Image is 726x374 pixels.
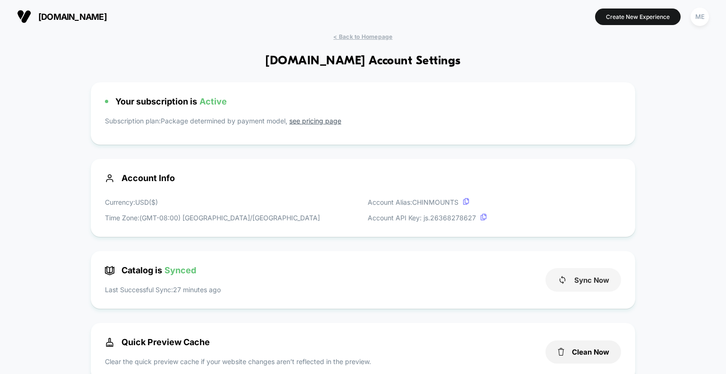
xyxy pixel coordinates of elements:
span: Catalog is [105,265,196,275]
button: ME [688,7,712,26]
p: Last Successful Sync: 27 minutes ago [105,285,221,295]
p: Subscription plan: Package determined by payment model, [105,116,621,130]
button: Create New Experience [595,9,681,25]
span: Quick Preview Cache [105,337,210,347]
p: Account Alias: CHINMOUNTS [368,197,487,207]
span: Your subscription is [115,96,227,106]
span: [DOMAIN_NAME] [38,12,107,22]
p: Account API Key: js. 26368278627 [368,213,487,223]
p: Time Zone: (GMT-08:00) [GEOGRAPHIC_DATA]/[GEOGRAPHIC_DATA] [105,213,320,223]
a: see pricing page [289,117,341,125]
div: ME [691,8,709,26]
button: Clean Now [545,340,621,364]
p: Clear the quick preview cache if your website changes aren’t reflected in the preview. [105,357,371,366]
button: [DOMAIN_NAME] [14,9,110,24]
img: Visually logo [17,9,31,24]
p: Currency: USD ( $ ) [105,197,320,207]
span: Synced [164,265,196,275]
button: Sync Now [545,268,621,292]
span: < Back to Homepage [333,33,392,40]
span: Account Info [105,173,621,183]
span: Active [199,96,227,106]
h1: [DOMAIN_NAME] Account Settings [265,54,460,68]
